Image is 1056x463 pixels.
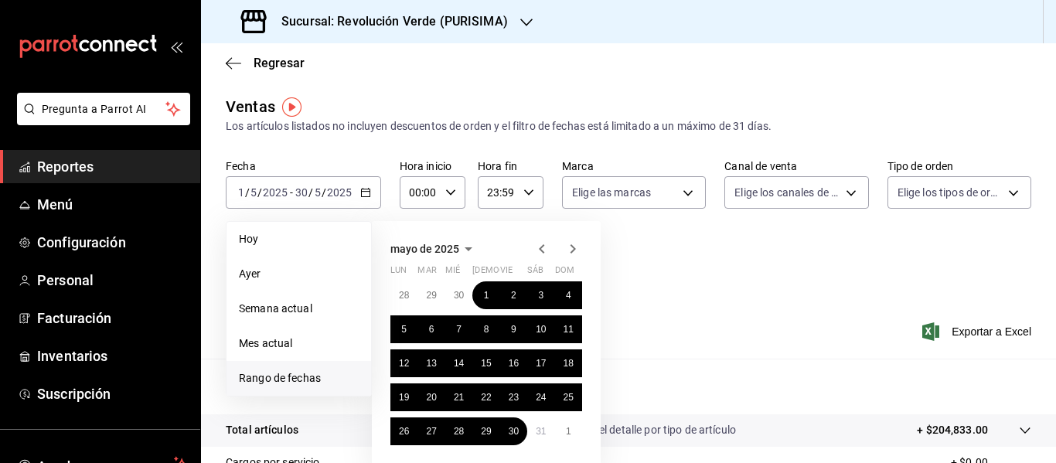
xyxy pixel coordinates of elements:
abbr: 18 de mayo de 2025 [564,358,574,369]
button: 7 de mayo de 2025 [445,315,472,343]
button: 1 de junio de 2025 [555,417,582,445]
button: 11 de mayo de 2025 [555,315,582,343]
button: 4 de mayo de 2025 [555,281,582,309]
span: Elige las marcas [572,185,651,200]
abbr: 20 de mayo de 2025 [426,392,436,403]
span: Rango de fechas [239,370,359,386]
abbr: 28 de mayo de 2025 [454,426,464,437]
label: Tipo de orden [887,161,1031,172]
button: 14 de mayo de 2025 [445,349,472,377]
button: 8 de mayo de 2025 [472,315,499,343]
abbr: lunes [390,265,407,281]
abbr: 29 de abril de 2025 [426,290,436,301]
button: 16 de mayo de 2025 [500,349,527,377]
abbr: 5 de mayo de 2025 [401,324,407,335]
div: Los artículos listados no incluyen descuentos de orden y el filtro de fechas está limitado a un m... [226,118,1031,134]
span: Suscripción [37,383,188,404]
abbr: 21 de mayo de 2025 [454,392,464,403]
abbr: 11 de mayo de 2025 [564,324,574,335]
button: 31 de mayo de 2025 [527,417,554,445]
label: Canal de venta [724,161,868,172]
button: 6 de mayo de 2025 [417,315,445,343]
button: 28 de mayo de 2025 [445,417,472,445]
span: / [257,186,262,199]
span: Elige los canales de venta [734,185,840,200]
span: Mes actual [239,335,359,352]
abbr: 22 de mayo de 2025 [481,392,491,403]
abbr: martes [417,265,436,281]
abbr: 29 de mayo de 2025 [481,426,491,437]
abbr: 10 de mayo de 2025 [536,324,546,335]
button: mayo de 2025 [390,240,478,258]
label: Hora inicio [400,161,465,172]
abbr: 19 de mayo de 2025 [399,392,409,403]
button: 10 de mayo de 2025 [527,315,554,343]
input: -- [237,186,245,199]
span: Regresar [254,56,305,70]
button: open_drawer_menu [170,40,182,53]
abbr: 2 de mayo de 2025 [511,290,516,301]
abbr: domingo [555,265,574,281]
abbr: 14 de mayo de 2025 [454,358,464,369]
div: Ventas [226,95,275,118]
button: 17 de mayo de 2025 [527,349,554,377]
button: 9 de mayo de 2025 [500,315,527,343]
button: 24 de mayo de 2025 [527,383,554,411]
abbr: 1 de junio de 2025 [566,426,571,437]
span: Configuración [37,232,188,253]
button: Regresar [226,56,305,70]
abbr: 30 de mayo de 2025 [509,426,519,437]
span: - [290,186,293,199]
p: + $204,833.00 [917,422,988,438]
span: Exportar a Excel [925,322,1031,341]
button: 29 de abril de 2025 [417,281,445,309]
p: Total artículos [226,422,298,438]
span: Personal [37,270,188,291]
input: ---- [326,186,353,199]
span: Reportes [37,156,188,177]
abbr: 27 de mayo de 2025 [426,426,436,437]
button: 22 de mayo de 2025 [472,383,499,411]
abbr: 9 de mayo de 2025 [511,324,516,335]
label: Fecha [226,161,381,172]
button: 25 de mayo de 2025 [555,383,582,411]
button: Pregunta a Parrot AI [17,93,190,125]
button: 20 de mayo de 2025 [417,383,445,411]
button: 30 de abril de 2025 [445,281,472,309]
span: Ayer [239,266,359,282]
abbr: 4 de mayo de 2025 [566,290,571,301]
img: Tooltip marker [282,97,301,117]
span: / [308,186,313,199]
abbr: 6 de mayo de 2025 [429,324,434,335]
abbr: 28 de abril de 2025 [399,290,409,301]
abbr: 24 de mayo de 2025 [536,392,546,403]
button: 19 de mayo de 2025 [390,383,417,411]
abbr: 30 de abril de 2025 [454,290,464,301]
input: -- [250,186,257,199]
span: / [322,186,326,199]
abbr: jueves [472,265,564,281]
button: 26 de mayo de 2025 [390,417,417,445]
abbr: 1 de mayo de 2025 [484,290,489,301]
abbr: 16 de mayo de 2025 [509,358,519,369]
abbr: viernes [500,265,513,281]
span: Pregunta a Parrot AI [42,101,166,117]
button: 15 de mayo de 2025 [472,349,499,377]
button: 18 de mayo de 2025 [555,349,582,377]
a: Pregunta a Parrot AI [11,112,190,128]
abbr: 25 de mayo de 2025 [564,392,574,403]
button: 23 de mayo de 2025 [500,383,527,411]
button: 28 de abril de 2025 [390,281,417,309]
span: Inventarios [37,346,188,366]
abbr: miércoles [445,265,460,281]
abbr: 23 de mayo de 2025 [509,392,519,403]
button: 5 de mayo de 2025 [390,315,417,343]
label: Hora fin [478,161,543,172]
span: Elige los tipos de orden [898,185,1003,200]
button: 1 de mayo de 2025 [472,281,499,309]
abbr: 26 de mayo de 2025 [399,426,409,437]
abbr: 17 de mayo de 2025 [536,358,546,369]
span: Hoy [239,231,359,247]
h3: Sucursal: Revolución Verde (PURISIMA) [269,12,508,31]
